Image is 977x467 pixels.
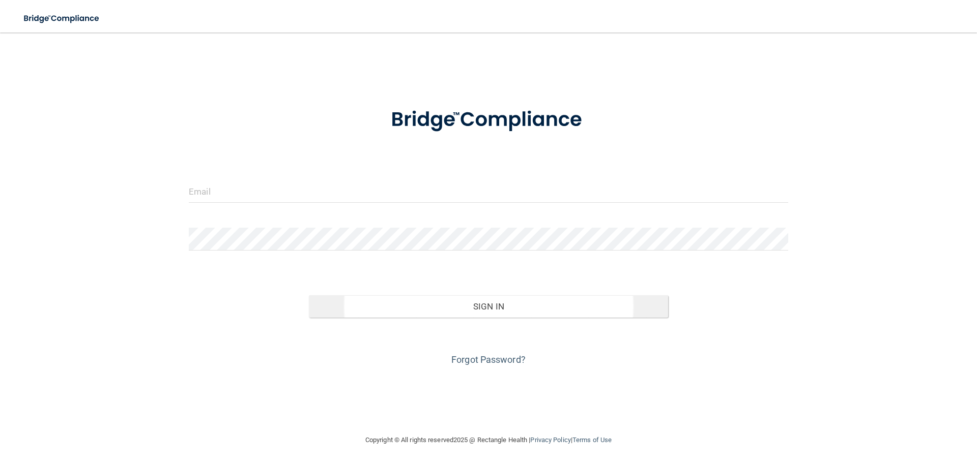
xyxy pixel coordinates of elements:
[303,424,674,456] div: Copyright © All rights reserved 2025 @ Rectangle Health | |
[451,354,526,365] a: Forgot Password?
[309,295,669,318] button: Sign In
[530,436,570,444] a: Privacy Policy
[15,8,109,29] img: bridge_compliance_login_screen.278c3ca4.svg
[572,436,612,444] a: Terms of Use
[370,94,607,146] img: bridge_compliance_login_screen.278c3ca4.svg
[189,180,788,203] input: Email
